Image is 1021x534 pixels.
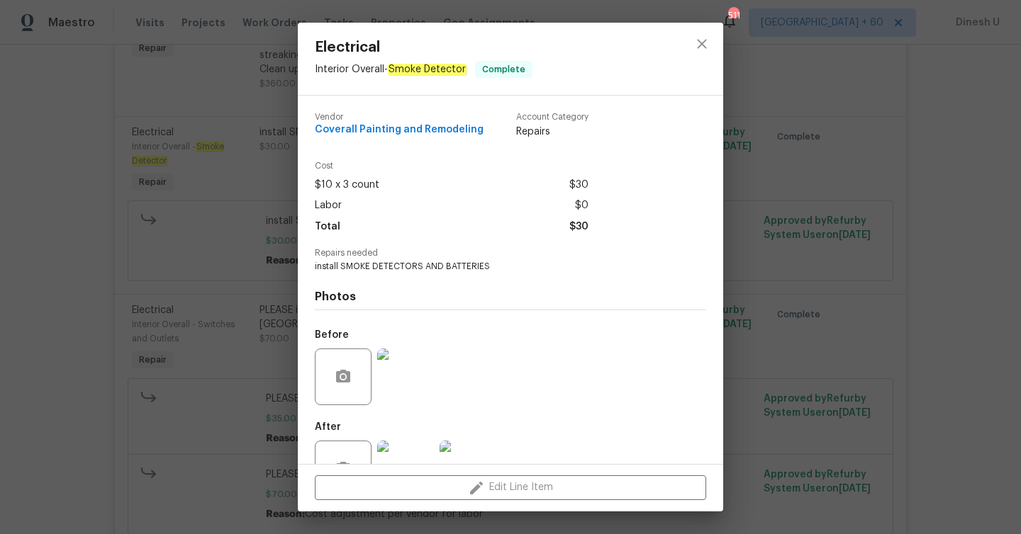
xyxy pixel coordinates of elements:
[315,113,484,122] span: Vendor
[685,27,719,61] button: close
[315,422,341,432] h5: After
[315,261,667,273] span: install SMOKE DETECTORS AND BATTERIES
[315,64,467,75] span: Interior Overall -
[728,8,738,23] div: 511
[315,195,342,216] span: Labor
[315,161,588,171] span: Cost
[575,195,588,216] span: $0
[569,217,588,237] span: $30
[516,125,588,139] span: Repairs
[315,40,532,55] span: Electrical
[476,62,531,76] span: Complete
[315,125,484,135] span: Coverall Painting and Remodeling
[516,113,588,122] span: Account Category
[315,330,349,340] h5: Before
[315,217,340,237] span: Total
[315,249,706,258] span: Repairs needed
[315,290,706,304] h4: Photos
[388,64,467,75] em: Smoke Detector
[569,175,588,195] span: $30
[315,175,379,195] span: $10 x 3 count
